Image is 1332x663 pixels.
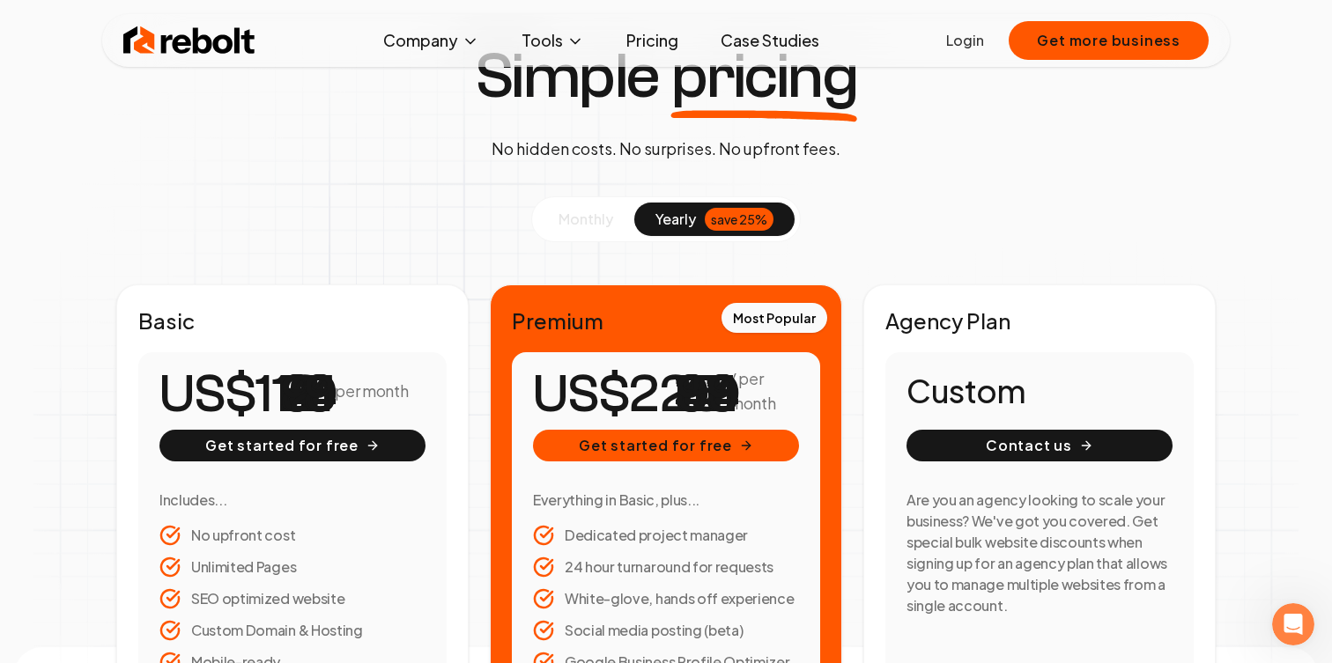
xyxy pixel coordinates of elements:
[705,208,773,231] div: save 25%
[138,306,447,335] h2: Basic
[533,556,799,578] li: 24 hour turnaround for requests
[655,209,696,230] span: yearly
[159,525,425,546] li: No upfront cost
[906,430,1173,461] button: Contact us
[906,373,1173,409] h1: Custom
[159,355,319,434] number-flow-react: US$112
[123,23,255,58] img: Rebolt Logo
[533,490,799,511] h3: Everything in Basic, plus...
[159,620,425,641] li: Custom Domain & Hosting
[634,203,795,236] button: yearlysave 25%
[537,203,634,236] button: monthly
[159,588,425,609] li: SEO optimized website
[885,306,1194,335] h2: Agency Plan
[159,490,425,511] h3: Includes...
[533,355,722,434] number-flow-react: US$225
[559,210,613,228] span: monthly
[369,23,493,58] button: Company
[533,620,799,641] li: Social media posting (beta)
[475,45,858,108] h1: Simple
[507,23,598,58] button: Tools
[671,45,858,108] span: pricing
[326,379,408,403] p: / per month
[906,490,1173,616] h3: Are you an agency looking to scale your business? We've got you covered. Get special bulk website...
[492,136,840,161] p: No hidden costs. No surprises. No upfront fees.
[1272,603,1314,645] iframe: Intercom live chat
[533,525,799,546] li: Dedicated project manager
[1009,21,1209,60] button: Get more business
[721,303,827,333] div: Most Popular
[159,556,425,578] li: Unlimited Pages
[729,366,799,416] p: / per month
[159,430,425,461] button: Get started for free
[533,588,799,609] li: White-glove, hands off experience
[533,430,799,461] button: Get started for free
[612,23,692,58] a: Pricing
[512,306,820,335] h2: Premium
[707,23,833,58] a: Case Studies
[946,30,984,51] a: Login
